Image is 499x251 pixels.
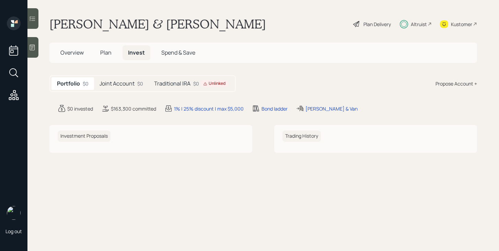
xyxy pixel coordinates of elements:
[137,80,143,87] div: $0
[411,21,427,28] div: Altruist
[262,105,288,112] div: Bond ladder
[203,81,225,87] div: Unlinked
[128,49,145,56] span: Invest
[83,80,89,87] div: $0
[67,105,93,112] div: $0 invested
[363,21,391,28] div: Plan Delivery
[305,105,358,112] div: [PERSON_NAME] & Van
[436,80,477,87] div: Propose Account +
[58,130,111,142] h6: Investment Proposals
[49,16,266,32] h1: [PERSON_NAME] & [PERSON_NAME]
[57,80,80,87] h5: Portfolio
[193,80,228,87] div: $0
[5,228,22,235] div: Log out
[451,21,472,28] div: Kustomer
[161,49,195,56] span: Spend & Save
[100,49,112,56] span: Plan
[60,49,84,56] span: Overview
[282,130,321,142] h6: Trading History
[100,80,135,87] h5: Joint Account
[174,105,244,112] div: 1% | 25% discount | max $5,000
[154,80,190,87] h5: Traditional IRA
[111,105,156,112] div: $163,300 committed
[7,206,21,220] img: michael-russo-headshot.png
